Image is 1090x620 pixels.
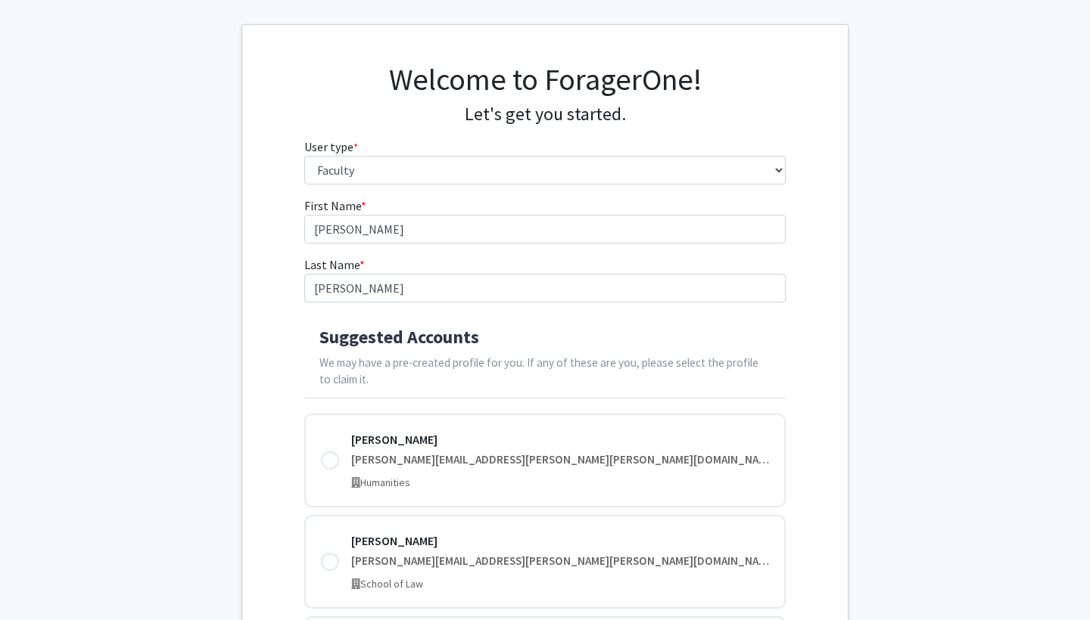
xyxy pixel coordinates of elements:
h1: Welcome to ForagerOne! [304,61,786,98]
label: User type [304,138,358,156]
div: [PERSON_NAME][EMAIL_ADDRESS][PERSON_NAME][PERSON_NAME][DOMAIN_NAME] [351,451,770,469]
h4: Let's get you started. [304,104,786,126]
div: [PERSON_NAME] [351,430,770,448]
div: [PERSON_NAME][EMAIL_ADDRESS][PERSON_NAME][PERSON_NAME][DOMAIN_NAME] [351,553,770,570]
p: We may have a pre-created profile for you. If any of these are you, please select the profile to ... [319,355,771,389]
div: [PERSON_NAME] [351,532,770,550]
span: Humanities [360,476,410,489]
iframe: Chat [11,552,64,609]
span: School of Law [360,577,423,591]
h4: Suggested Accounts [319,327,771,349]
span: Last Name [304,257,360,272]
span: First Name [304,198,361,213]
